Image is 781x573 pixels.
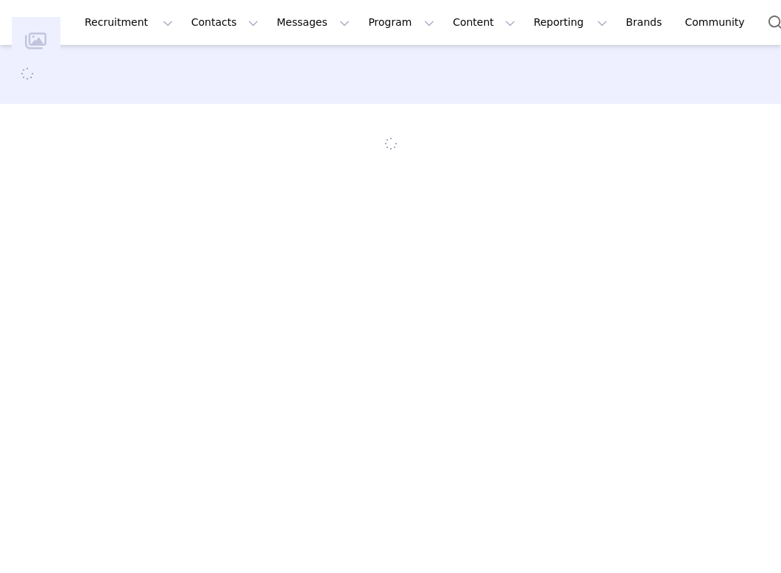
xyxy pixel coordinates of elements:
[525,6,616,39] button: Reporting
[444,6,524,39] button: Content
[359,6,443,39] button: Program
[76,6,182,39] button: Recruitment
[268,6,358,39] button: Messages
[183,6,267,39] button: Contacts
[676,6,760,39] a: Community
[617,6,675,39] a: Brands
